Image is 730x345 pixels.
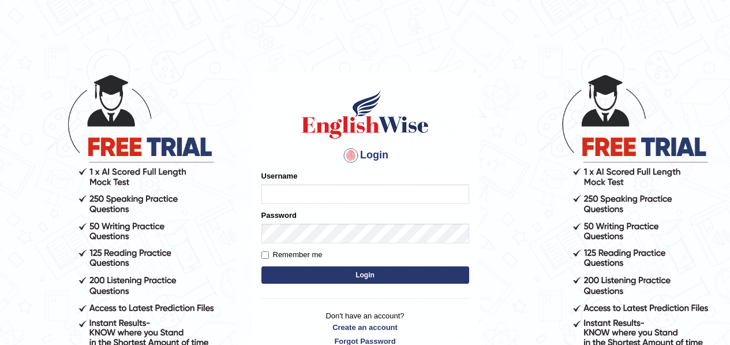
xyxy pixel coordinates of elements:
label: Remember me [261,249,323,261]
button: Login [261,266,469,284]
label: Password [261,210,297,221]
input: Remember me [261,251,269,259]
a: Create an account [261,322,469,333]
h4: Login [261,146,469,165]
img: Logo of English Wise sign in for intelligent practice with AI [300,88,431,140]
label: Username [261,170,298,181]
